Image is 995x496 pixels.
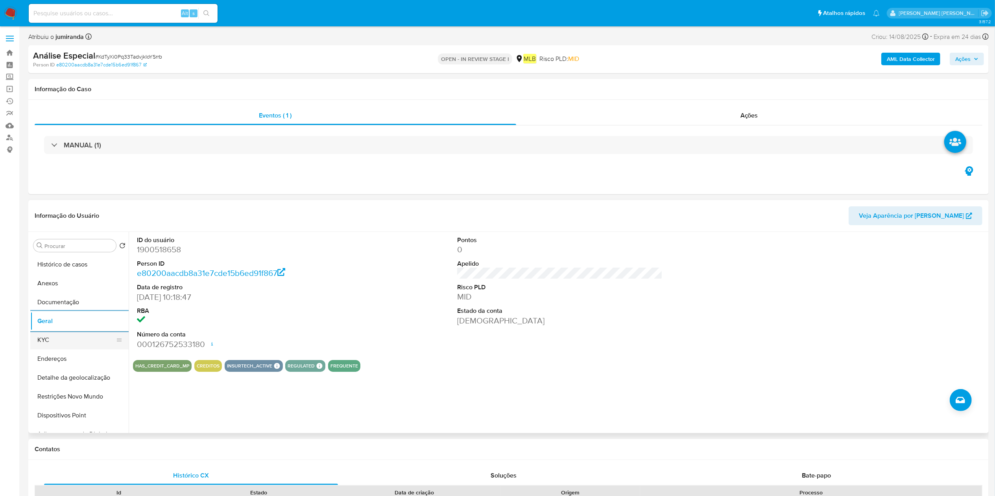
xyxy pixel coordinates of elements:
[30,406,129,425] button: Dispositivos Point
[934,33,981,41] span: Expira em 24 dias
[95,53,162,61] span: # KdTyXi0Pq33TadvjkIoYSrrb
[30,274,129,293] button: Anexos
[871,31,929,42] div: Criou: 14/08/2025
[37,242,43,249] button: Procurar
[30,331,122,349] button: KYC
[823,9,865,17] span: Atalhos rápidos
[137,283,343,292] dt: Data de registro
[930,31,932,42] span: -
[457,307,663,315] dt: Estado da conta
[802,471,831,480] span: Bate-papo
[881,53,940,65] button: AML Data Collector
[457,283,663,292] dt: Risco PLD
[137,330,343,339] dt: Número da conta
[30,293,129,312] button: Documentação
[457,315,663,326] dd: [DEMOGRAPHIC_DATA]
[873,10,880,17] a: Notificações
[137,267,286,279] a: e80200aacdb8a31e7cde15b6ed91f867
[137,292,343,303] dd: [DATE] 10:18:47
[137,339,343,350] dd: 000126752533180
[64,141,101,149] h3: MANUAL (1)
[740,111,758,120] span: Ações
[523,54,536,63] em: MLB
[457,259,663,268] dt: Apelido
[137,244,343,255] dd: 1900518658
[539,55,579,63] span: Risco PLD:
[30,312,129,331] button: Geral
[955,53,971,65] span: Ações
[56,61,147,68] a: e80200aacdb8a31e7cde15b6ed91f867
[33,49,95,62] b: Análise Especial
[192,9,195,17] span: s
[30,255,129,274] button: Histórico de casos
[119,242,126,251] button: Retornar ao pedido padrão
[35,212,99,220] h1: Informação do Usuário
[30,349,129,368] button: Endereços
[137,307,343,315] dt: RBA
[950,53,984,65] button: Ações
[887,53,935,65] b: AML Data Collector
[438,53,512,64] p: OPEN - IN REVIEW STAGE I
[30,387,129,406] button: Restrições Novo Mundo
[137,259,343,268] dt: Person ID
[173,471,209,480] span: Histórico CX
[259,111,292,120] span: Eventos ( 1 )
[859,206,964,225] span: Veja Aparência por [PERSON_NAME]
[35,445,982,453] h1: Contatos
[899,9,978,17] p: juliane.miranda@mercadolivre.com
[30,368,129,387] button: Detalhe da geolocalização
[182,9,188,17] span: Alt
[457,291,663,302] dd: MID
[849,206,982,225] button: Veja Aparência por [PERSON_NAME]
[198,8,214,19] button: search-icon
[33,61,55,68] b: Person ID
[457,236,663,244] dt: Pontos
[491,471,517,480] span: Soluções
[568,54,579,63] span: MID
[44,136,973,154] div: MANUAL (1)
[44,242,113,250] input: Procurar
[54,32,84,41] b: jumiranda
[30,425,129,444] button: Adiantamentos de Dinheiro
[981,9,989,17] a: Sair
[137,236,343,244] dt: ID do usuário
[28,33,84,41] span: Atribuiu o
[457,244,663,255] dd: 0
[29,8,218,18] input: Pesquise usuários ou casos...
[35,85,982,93] h1: Informação do Caso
